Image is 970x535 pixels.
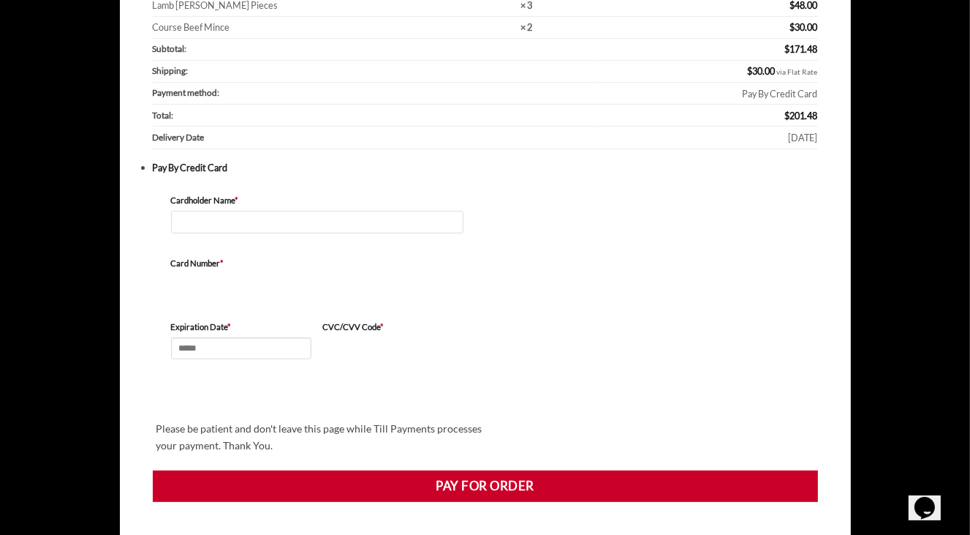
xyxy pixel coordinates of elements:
[520,21,532,33] strong: × 2
[748,65,753,77] span: $
[790,21,818,33] bdi: 30.00
[909,476,955,520] iframe: chat widget
[235,195,239,205] abbr: required
[153,127,595,149] th: Delivery Date
[785,43,790,55] span: $
[153,83,595,105] th: Payment method:
[153,39,595,61] th: Subtotal:
[790,21,795,33] span: $
[171,194,463,207] label: Cardholder Name
[785,43,818,55] bdi: 171.48
[221,258,224,268] abbr: required
[153,105,595,127] th: Total:
[785,110,790,121] span: $
[785,110,818,121] bdi: 201.48
[595,83,818,105] td: Pay By Credit Card
[153,17,516,39] td: Course Beef Mince
[153,417,504,457] div: Please be patient and don't leave this page while Till Payments processes your payment. Thank You.
[153,162,228,173] label: Pay By Credit Card
[777,67,818,77] small: via Flat Rate
[153,471,818,501] button: Pay for order
[171,257,463,270] label: Card Number
[748,65,776,77] bdi: 30.00
[595,127,818,149] td: [DATE]
[153,61,595,83] th: Shipping:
